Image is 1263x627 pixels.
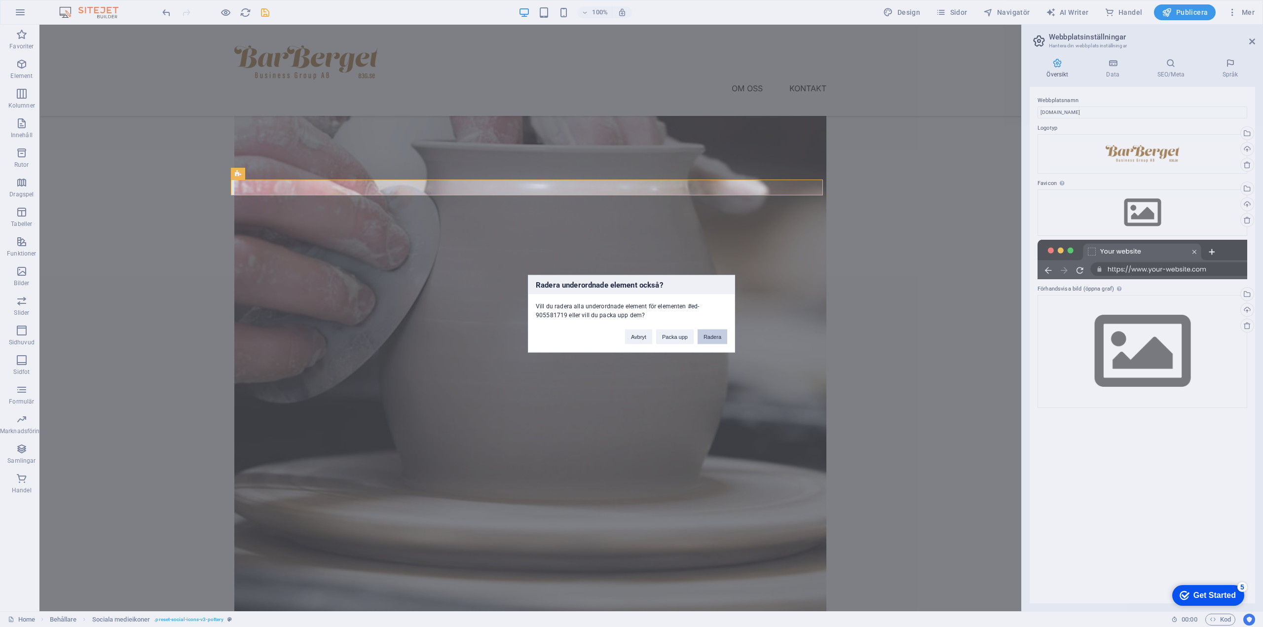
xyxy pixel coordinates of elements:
[29,11,72,20] div: Get Started
[528,294,735,319] div: Vill du radera alla underordnade element för elementen #ed-905581719 eller vill du packa upp dem?
[8,5,80,26] div: Get Started 5 items remaining, 0% complete
[73,2,83,12] div: 5
[528,275,735,294] h3: Radera underordnade element också?
[625,329,652,344] button: Avbryt
[656,329,694,344] button: Packa upp
[698,329,727,344] button: Radera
